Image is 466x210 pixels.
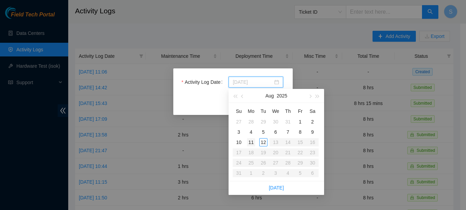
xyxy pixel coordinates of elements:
div: 1 [296,118,304,126]
div: 8 [296,128,304,136]
th: Th [282,106,294,117]
div: 4 [247,128,255,136]
td: 2025-08-11 [245,137,257,147]
div: 12 [259,138,267,146]
td: 2025-08-09 [306,127,319,137]
button: Aug [265,89,274,103]
th: Tu [257,106,270,117]
td: 2025-08-02 [306,117,319,127]
div: 10 [235,138,243,146]
div: 28 [247,118,255,126]
td: 2025-08-04 [245,127,257,137]
th: We [270,106,282,117]
td: 2025-08-12 [257,137,270,147]
td: 2025-08-08 [294,127,306,137]
a: [DATE] [269,185,284,191]
td: 2025-07-30 [270,117,282,127]
th: Su [233,106,245,117]
td: 2025-08-07 [282,127,294,137]
td: 2025-07-27 [233,117,245,127]
div: 11 [247,138,255,146]
div: 31 [284,118,292,126]
td: 2025-08-05 [257,127,270,137]
td: 2025-07-29 [257,117,270,127]
div: 29 [259,118,267,126]
div: 2 [308,118,317,126]
div: 6 [272,128,280,136]
td: 2025-07-28 [245,117,257,127]
td: 2025-08-06 [270,127,282,137]
div: 27 [235,118,243,126]
div: 3 [235,128,243,136]
input: Activity Log Date [233,78,273,86]
div: 30 [272,118,280,126]
td: 2025-07-31 [282,117,294,127]
th: Sa [306,106,319,117]
button: 2025 [277,89,287,103]
label: Activity Log Date [181,77,225,88]
td: 2025-08-10 [233,137,245,147]
th: Fr [294,106,306,117]
div: 9 [308,128,317,136]
th: Mo [245,106,257,117]
td: 2025-08-01 [294,117,306,127]
td: 2025-08-03 [233,127,245,137]
div: 5 [259,128,267,136]
div: 7 [284,128,292,136]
